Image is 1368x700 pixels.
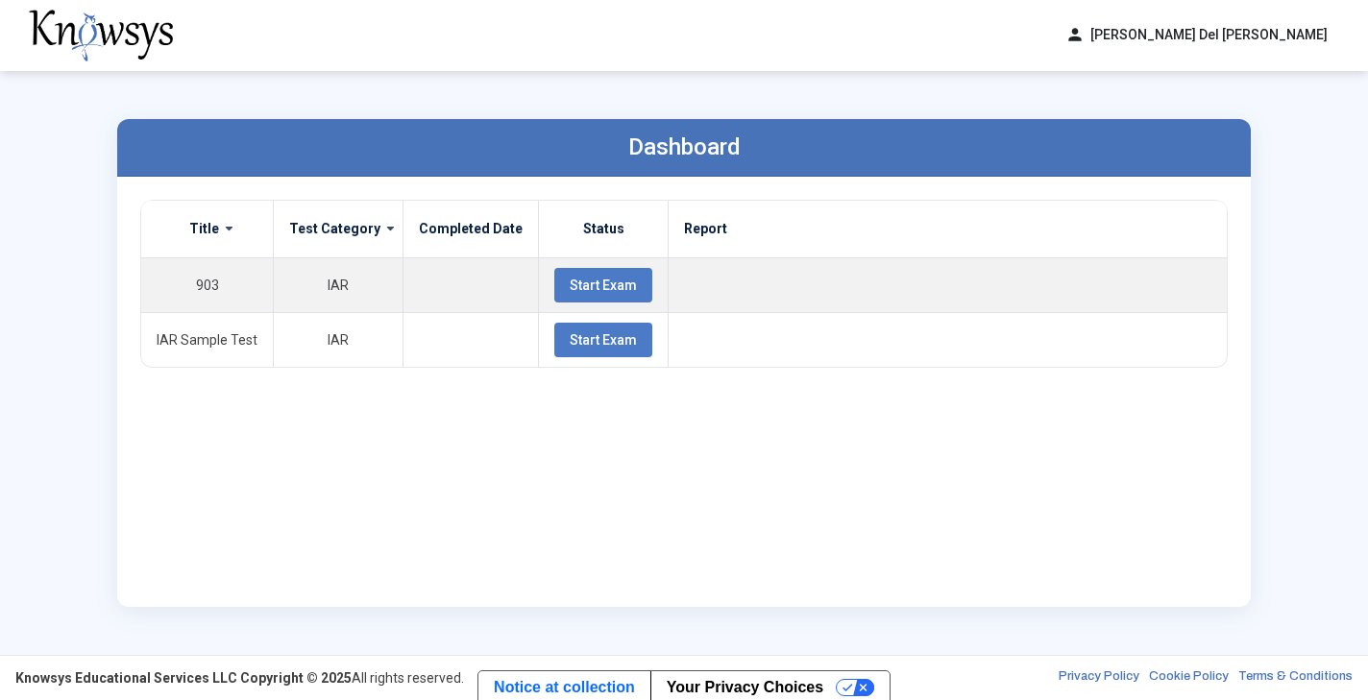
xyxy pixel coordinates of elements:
[1065,25,1085,45] span: person
[289,220,380,237] label: Test Category
[1149,668,1229,688] a: Cookie Policy
[570,332,637,348] span: Start Exam
[628,133,741,160] label: Dashboard
[15,668,464,688] div: All rights reserved.
[1059,668,1139,688] a: Privacy Policy
[554,323,652,357] button: Start Exam
[539,201,669,258] th: Status
[1238,668,1353,688] a: Terms & Conditions
[189,220,219,237] label: Title
[1054,19,1339,51] button: person[PERSON_NAME] Del [PERSON_NAME]
[15,670,352,686] strong: Knowsys Educational Services LLC Copyright © 2025
[669,201,1228,258] th: Report
[141,312,274,367] td: IAR Sample Test
[274,257,403,312] td: IAR
[274,312,403,367] td: IAR
[554,268,652,302] button: Start Exam
[570,278,637,293] span: Start Exam
[141,257,274,312] td: 903
[29,10,173,61] img: knowsys-logo.png
[419,220,523,237] label: Completed Date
